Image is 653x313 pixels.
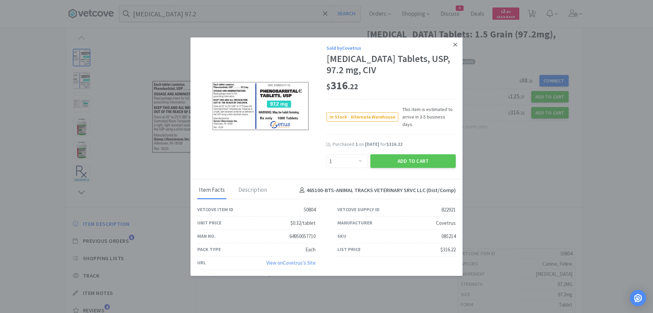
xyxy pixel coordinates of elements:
div: Vetcove Supply ID [337,206,380,213]
div: List Price [337,246,361,253]
div: Covetrus [436,219,456,227]
div: Manufacturer [337,219,372,226]
a: View onCovetrus's Site [266,260,316,266]
span: [DATE] [365,141,379,147]
div: URL [197,259,206,266]
div: Sold by Covetrus [326,44,456,52]
img: 824644f772e34ca89188c9790708bade_822921.png [211,81,313,131]
div: Each [305,246,316,254]
span: $ [326,82,331,91]
div: Description [237,182,269,199]
div: SKU [337,232,346,240]
div: Open Intercom Messenger [630,290,646,306]
div: Item Facts [197,182,227,199]
div: Unit Price [197,219,221,226]
div: $316.22 [440,246,456,254]
span: 1 [355,141,358,147]
button: Add to Cart [370,154,456,168]
span: 316 [326,79,358,92]
div: Purchased on for [333,141,456,148]
div: [MEDICAL_DATA] Tablets, USP, 97.2 mg, CIV [326,53,456,76]
div: 085214 [441,232,456,240]
span: This item is estimated to arrive in 3-5 business days. [398,106,456,128]
div: $0.32/tablet [290,219,316,227]
h4: 465100-BTS - ANIMAL TRACKS VETERINARY SRVC LLC (Dist/Comp) [297,186,456,195]
span: $316.22 [386,141,402,147]
span: In Stock - Alternate Warehouse [327,113,398,121]
div: 64950057710 [289,232,316,240]
div: 822921 [441,206,456,214]
div: Pack Type [197,246,221,253]
span: . 22 [348,82,358,91]
div: 50804 [304,206,316,214]
div: Man No. [197,232,216,240]
div: Vetcove Item ID [197,206,233,213]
